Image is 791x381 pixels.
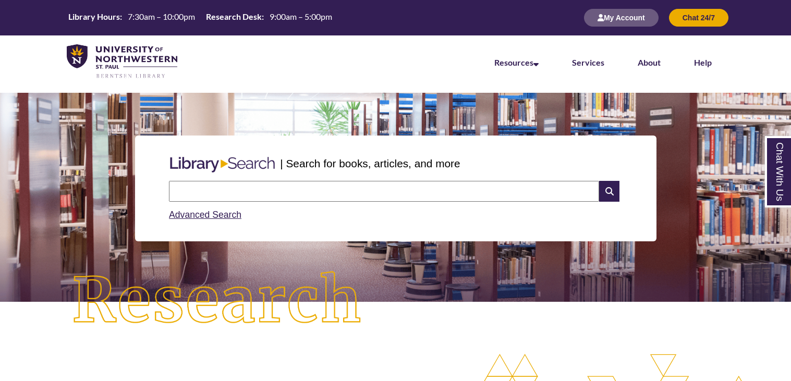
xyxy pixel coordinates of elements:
[64,11,336,24] table: Hours Today
[669,13,728,22] a: Chat 24/7
[599,181,619,202] i: Search
[270,11,332,21] span: 9:00am – 5:00pm
[584,9,659,27] button: My Account
[584,13,659,22] a: My Account
[165,153,280,177] img: Libary Search
[694,57,712,67] a: Help
[64,11,124,22] th: Library Hours:
[494,57,539,67] a: Resources
[169,210,241,220] a: Advanced Search
[128,11,195,21] span: 7:30am – 10:00pm
[572,57,604,67] a: Services
[64,11,336,25] a: Hours Today
[669,9,728,27] button: Chat 24/7
[202,11,265,22] th: Research Desk:
[280,155,460,171] p: | Search for books, articles, and more
[67,44,177,79] img: UNWSP Library Logo
[638,57,661,67] a: About
[40,239,396,363] img: Research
